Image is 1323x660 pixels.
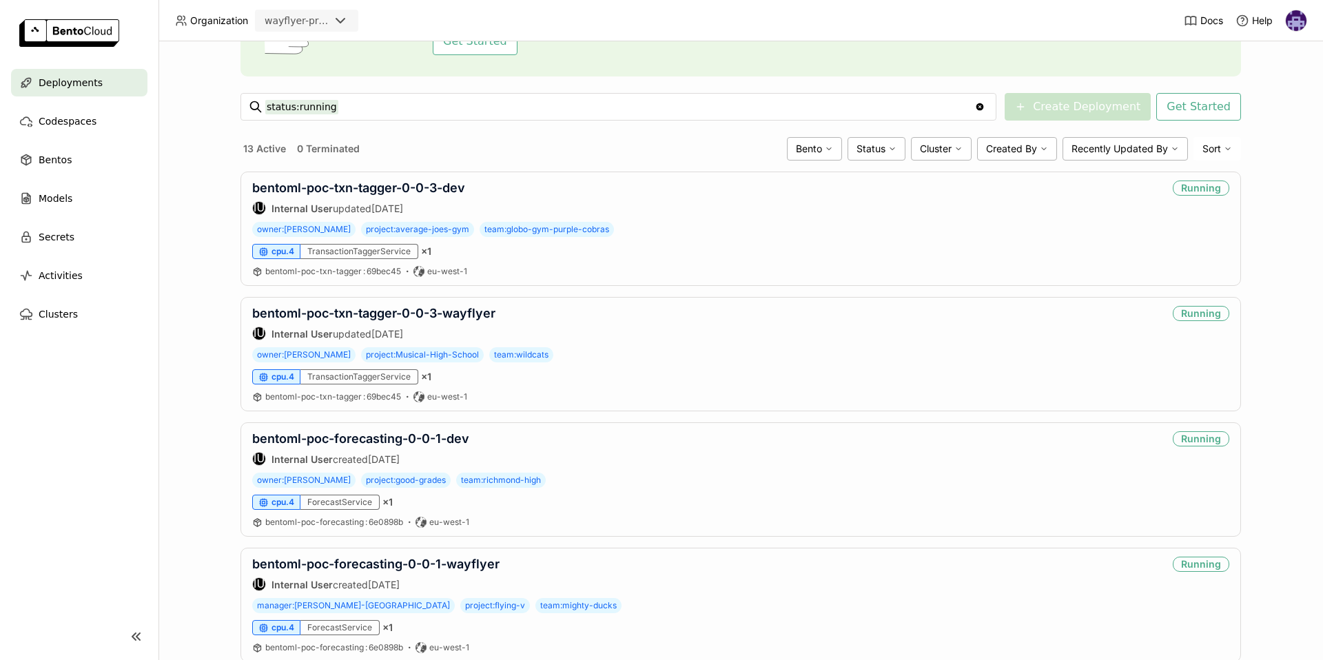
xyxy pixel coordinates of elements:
span: × 1 [382,496,393,508]
a: bentoml-poc-forecasting:6e0898b [265,642,403,653]
svg: Clear value [974,101,985,112]
span: Status [857,143,885,155]
input: Selected wayflyer-prod. [331,14,332,28]
span: eu-west-1 [427,391,467,402]
a: Codespaces [11,107,147,135]
span: Recently Updated By [1071,143,1168,155]
div: Cluster [911,137,972,161]
span: Created By [986,143,1037,155]
span: cpu.4 [271,497,294,508]
div: ForecastService [300,495,380,510]
span: bentoml-poc-txn-tagger 69bec45 [265,266,401,276]
span: eu-west-1 [427,266,467,277]
a: bentoml-poc-txn-tagger-0-0-3-dev [252,181,465,195]
span: [DATE] [368,453,400,465]
div: Running [1173,431,1229,446]
div: updated [252,201,465,215]
span: eu-west-1 [429,517,469,528]
span: [DATE] [368,579,400,590]
a: bentoml-poc-txn-tagger:69bec45 [265,266,401,277]
span: team:wildcats [489,347,553,362]
span: cpu.4 [271,246,294,257]
span: cpu.4 [271,622,294,633]
div: created [252,452,469,466]
a: Docs [1184,14,1223,28]
button: 13 Active [240,140,289,158]
span: owner:[PERSON_NAME] [252,347,356,362]
a: bentoml-poc-txn-tagger-0-0-3-wayflyer [252,306,495,320]
span: Organization [190,14,248,27]
span: bentoml-poc-txn-tagger 69bec45 [265,391,401,402]
button: 0 Terminated [294,140,362,158]
div: Sort [1193,137,1241,161]
span: Codespaces [39,113,96,130]
a: bentoml-poc-txn-tagger:69bec45 [265,391,401,402]
div: Internal User [252,577,266,591]
span: [DATE] [371,328,403,340]
span: : [363,391,365,402]
span: project:average-joes-gym [361,222,474,237]
div: ForecastService [300,620,380,635]
span: × 1 [421,371,431,383]
span: Docs [1200,14,1223,27]
div: Created By [977,137,1057,161]
button: Get Started [433,28,517,55]
span: owner:[PERSON_NAME] [252,222,356,237]
img: logo [19,19,119,47]
button: Get Started [1156,93,1241,121]
span: cpu.4 [271,371,294,382]
span: Deployments [39,74,103,91]
a: Bentos [11,146,147,174]
strong: Internal User [271,453,333,465]
button: Create Deployment [1005,93,1151,121]
img: ipje1s0l0twcwxenoopdmnfugkw2 [1286,10,1306,31]
a: bentoml-poc-forecasting-0-0-1-dev [252,431,469,446]
span: project:Musical-High-School [361,347,484,362]
span: Activities [39,267,83,284]
div: wayflyer-prod [265,14,329,28]
span: team:globo-gym-purple-cobras [480,222,614,237]
span: : [365,517,367,527]
div: TransactionTaggerService [300,369,418,384]
span: Bentos [39,152,72,168]
span: Cluster [920,143,952,155]
div: Status [848,137,905,161]
a: Deployments [11,69,147,96]
div: created [252,577,500,591]
div: Internal User [252,201,266,215]
strong: Internal User [271,203,333,214]
div: IU [253,327,265,340]
div: TransactionTaggerService [300,244,418,259]
input: Search [265,96,974,118]
span: Secrets [39,229,74,245]
div: updated [252,327,495,340]
a: Secrets [11,223,147,251]
span: : [365,642,367,652]
div: IU [253,202,265,214]
a: Models [11,185,147,212]
span: Models [39,190,72,207]
div: Internal User [252,327,266,340]
span: bentoml-poc-forecasting 6e0898b [265,642,403,652]
span: manager:[PERSON_NAME]-[GEOGRAPHIC_DATA] [252,598,455,613]
div: Running [1173,306,1229,321]
span: team:mighty-ducks [535,598,622,613]
span: project:good-grades [361,473,451,488]
span: eu-west-1 [429,642,469,653]
span: team:richmond-high [456,473,546,488]
a: Clusters [11,300,147,328]
span: × 1 [421,245,431,258]
div: Bento [787,137,842,161]
div: Internal User [252,452,266,466]
a: bentoml-poc-forecasting:6e0898b [265,517,403,528]
span: Help [1252,14,1273,27]
a: bentoml-poc-forecasting-0-0-1-wayflyer [252,557,500,571]
span: × 1 [382,621,393,634]
span: [DATE] [371,203,403,214]
span: bentoml-poc-forecasting 6e0898b [265,517,403,527]
strong: Internal User [271,328,333,340]
span: Clusters [39,306,78,322]
span: Sort [1202,143,1221,155]
span: Bento [796,143,822,155]
span: owner:[PERSON_NAME] [252,473,356,488]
